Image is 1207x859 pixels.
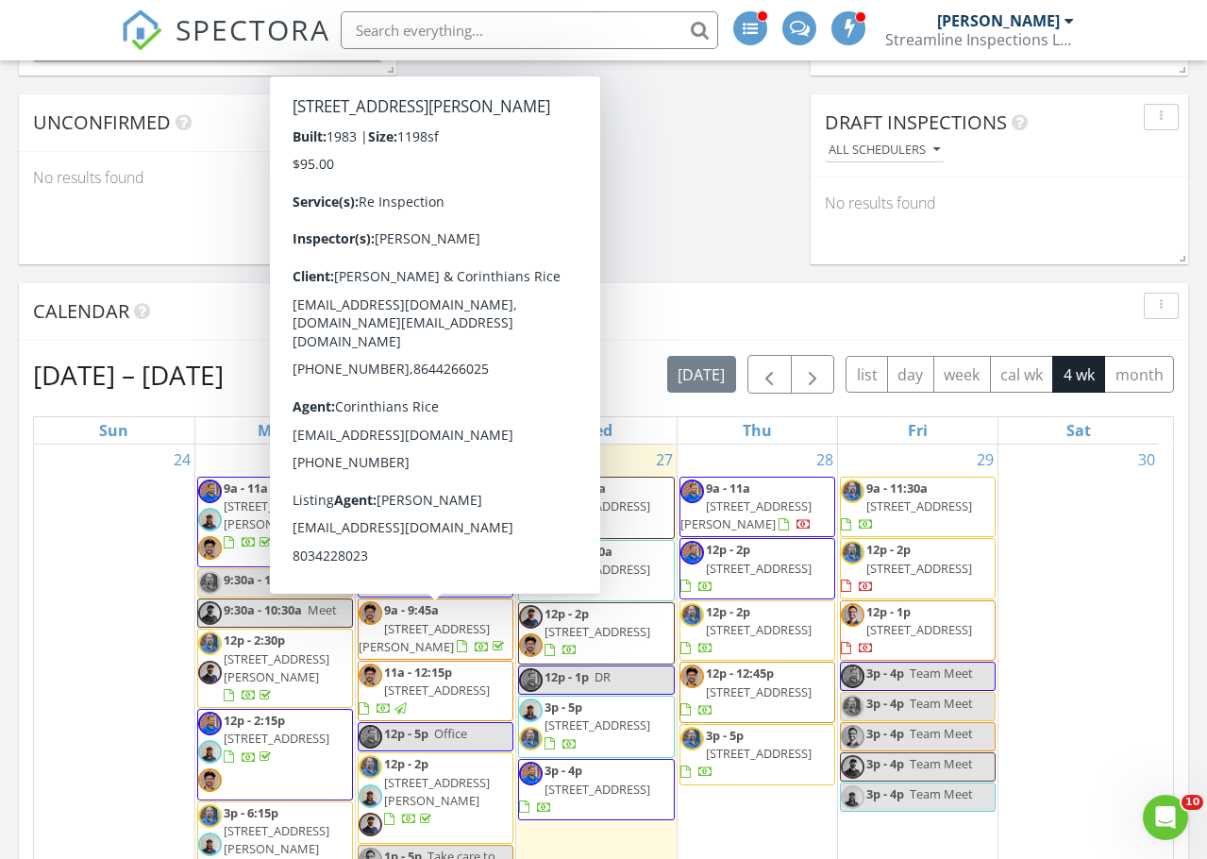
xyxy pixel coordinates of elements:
a: 12p - 2:30p [STREET_ADDRESS][PERSON_NAME] [197,629,353,708]
span: 9:30a - 10:30a [224,571,302,588]
div: No results found [19,152,396,203]
a: 12p - 2p [STREET_ADDRESS] [680,603,812,656]
a: 12p - 2p [STREET_ADDRESS] [679,600,835,662]
span: Meet [308,571,337,588]
span: 9a - 11a [706,480,750,497]
button: day [887,356,934,393]
span: 12p - 12:45p [706,665,774,682]
a: 12p - 2p [STREET_ADDRESS] [679,538,835,599]
button: Previous [747,355,792,394]
span: 12p - 2:15p [224,712,285,729]
span: [STREET_ADDRESS] [545,623,650,640]
a: Thursday [739,417,776,444]
a: 12p - 2p [STREET_ADDRESS] [841,541,972,594]
span: Meet [308,601,337,618]
span: Team Meet [910,665,973,682]
img: photo_face.jpg [680,480,704,503]
span: Unconfirmed [33,109,171,135]
img: head_shoot_crop.jpg [359,566,382,590]
a: 3p - 4p [STREET_ADDRESS] [518,759,674,820]
a: 9a - 9:45a [STREET_ADDRESS][PERSON_NAME] [359,601,508,654]
span: [STREET_ADDRESS][PERSON_NAME] [384,528,490,563]
span: 12p - 2p [384,755,428,772]
button: week [933,356,991,393]
span: 3p - 5p [545,699,582,716]
a: Tuesday [418,417,453,444]
img: head_shot.jpg [680,665,704,688]
span: 3p - 4p [866,755,904,772]
iframe: Intercom live chat [1143,795,1188,840]
a: 3p - 5p [STREET_ADDRESS] [545,699,650,751]
span: 9a - 11:30a [866,480,928,497]
span: [STREET_ADDRESS] [706,621,812,638]
a: 3p - 5p [STREET_ADDRESS] [518,696,674,758]
img: head_shoot_crop.jpg [198,661,222,684]
span: 3p - 6:15p [224,804,278,821]
button: [DATE] [667,356,736,393]
a: Go to August 27, 2025 [652,445,677,475]
img: pxl_20250819_155140452.jpg [198,833,222,856]
img: paul_pic.jpg [841,695,864,718]
span: [STREET_ADDRESS][PERSON_NAME] [384,774,490,809]
a: 12p - 1p [STREET_ADDRESS] [840,600,996,662]
span: [STREET_ADDRESS] [384,682,490,699]
a: 9a - 9:45a [STREET_ADDRESS][PERSON_NAME] [358,598,513,660]
img: pxl_20250819_155140452.jpg [519,543,543,566]
button: cal wk [990,356,1054,393]
a: 9a - 11a [STREET_ADDRESS][PERSON_NAME] [679,477,835,538]
img: head_shoot_crop.jpg [198,601,222,625]
img: head_shoot_crop.jpg [841,755,864,779]
a: 11a - 12:15p [STREET_ADDRESS] [358,661,513,722]
span: 12p - 2p [866,541,911,558]
div: Streamline Inspections LLC [885,30,1074,49]
a: 12p - 2:15p [STREET_ADDRESS] [197,709,353,800]
img: paul_pic.jpg [680,603,704,627]
img: photo_face.jpg [359,510,382,533]
span: [STREET_ADDRESS] [706,683,812,700]
a: Saturday [1063,417,1095,444]
h2: [DATE] – [DATE] [33,356,224,394]
button: month [1104,356,1174,393]
span: [STREET_ADDRESS][PERSON_NAME] [680,497,812,532]
span: 11a - 12:15p [384,664,452,681]
a: 9a - 10:45a [STREET_ADDRESS][PERSON_NAME] [384,510,490,581]
a: 12p - 2p [STREET_ADDRESS][PERSON_NAME] [358,752,513,844]
a: 12p - 1p [STREET_ADDRESS] [841,603,972,656]
span: 12p - 2p [545,605,589,622]
button: list [846,356,888,393]
img: head_shot.jpg [359,601,382,625]
span: [STREET_ADDRESS] [545,497,650,514]
img: head_shot.jpg [198,536,222,560]
img: head_shot.jpg [359,664,382,687]
span: Office [434,725,467,742]
a: 3p - 5p [STREET_ADDRESS] [680,727,812,780]
img: paul_pic.jpg [841,480,864,503]
img: paul_pic.jpg [359,755,382,779]
img: paul_pic.jpg [198,804,222,828]
a: Go to August 30, 2025 [1134,445,1159,475]
a: 10a - 10:30a [STREET_ADDRESS] [519,543,650,596]
img: head_shoot_crop.jpg [519,480,543,503]
img: pxl_20250819_155140452.jpg [198,508,222,531]
img: photo_face.jpg [519,762,543,785]
span: BNI [434,480,455,497]
span: DR [595,668,611,685]
span: 10 [1182,795,1203,810]
span: 12p - 2:30p [224,632,285,648]
a: Monday [254,417,295,444]
button: All schedulers [825,138,944,163]
span: 3p - 4p [866,695,904,712]
a: Sunday [95,417,132,444]
span: 12p - 1p [545,668,589,685]
img: paul_pic.jpg [680,727,704,750]
img: pxl_20250819_155140452.jpg [359,784,382,808]
a: Go to August 25, 2025 [330,445,355,475]
img: head_shot.jpg [519,633,543,657]
span: 12p - 2p [706,603,750,620]
span: Team Meet [910,785,973,802]
img: photo_face.jpg [198,480,222,503]
div: No results found [811,177,1188,228]
a: 9a - 11:30a [STREET_ADDRESS] [841,480,972,532]
img: The Best Home Inspection Software - Spectora [121,9,162,51]
span: [STREET_ADDRESS] [706,560,812,577]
